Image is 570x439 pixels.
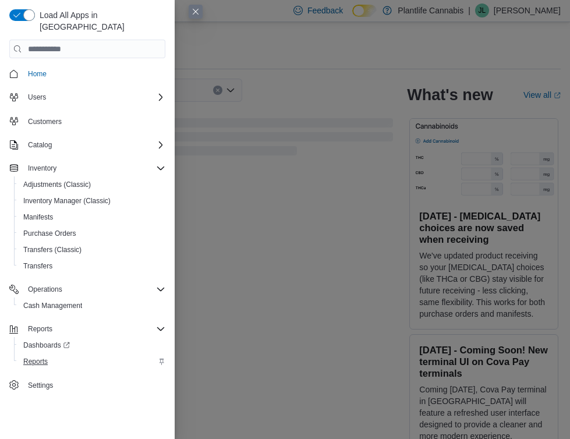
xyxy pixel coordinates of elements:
[189,5,203,19] button: Close this dialog
[14,176,170,193] button: Adjustments (Classic)
[23,261,52,271] span: Transfers
[14,258,170,274] button: Transfers
[19,243,165,257] span: Transfers (Classic)
[23,180,91,189] span: Adjustments (Classic)
[14,193,170,209] button: Inventory Manager (Classic)
[23,66,165,81] span: Home
[14,225,170,242] button: Purchase Orders
[28,93,46,102] span: Users
[9,61,165,396] nav: Complex example
[19,226,81,240] a: Purchase Orders
[23,301,82,310] span: Cash Management
[14,209,170,225] button: Manifests
[19,194,115,208] a: Inventory Manager (Classic)
[23,245,82,254] span: Transfers (Classic)
[23,138,165,152] span: Catalog
[28,164,56,173] span: Inventory
[28,117,62,126] span: Customers
[23,357,48,366] span: Reports
[23,378,58,392] a: Settings
[19,355,52,369] a: Reports
[28,69,47,79] span: Home
[23,378,165,392] span: Settings
[5,281,170,298] button: Operations
[28,285,62,294] span: Operations
[5,89,170,105] button: Users
[23,90,51,104] button: Users
[19,178,165,192] span: Adjustments (Classic)
[5,65,170,82] button: Home
[19,259,57,273] a: Transfers
[23,114,165,128] span: Customers
[19,299,165,313] span: Cash Management
[28,381,53,390] span: Settings
[23,213,53,222] span: Manifests
[23,138,56,152] button: Catalog
[23,196,111,206] span: Inventory Manager (Classic)
[23,161,165,175] span: Inventory
[28,324,52,334] span: Reports
[23,282,165,296] span: Operations
[35,9,165,33] span: Load All Apps in [GEOGRAPHIC_DATA]
[19,194,165,208] span: Inventory Manager (Classic)
[5,321,170,337] button: Reports
[19,210,58,224] a: Manifests
[23,90,165,104] span: Users
[14,242,170,258] button: Transfers (Classic)
[19,299,87,313] a: Cash Management
[23,341,70,350] span: Dashboards
[5,377,170,394] button: Settings
[19,259,165,273] span: Transfers
[19,243,86,257] a: Transfers (Classic)
[14,353,170,370] button: Reports
[28,140,52,150] span: Catalog
[14,298,170,314] button: Cash Management
[23,67,51,81] a: Home
[5,160,170,176] button: Inventory
[19,338,165,352] span: Dashboards
[23,161,61,175] button: Inventory
[14,337,170,353] a: Dashboards
[19,355,165,369] span: Reports
[5,112,170,129] button: Customers
[19,226,165,240] span: Purchase Orders
[23,322,165,336] span: Reports
[19,178,95,192] a: Adjustments (Classic)
[5,137,170,153] button: Catalog
[23,229,76,238] span: Purchase Orders
[23,115,66,129] a: Customers
[23,322,57,336] button: Reports
[19,338,75,352] a: Dashboards
[23,282,67,296] button: Operations
[19,210,165,224] span: Manifests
